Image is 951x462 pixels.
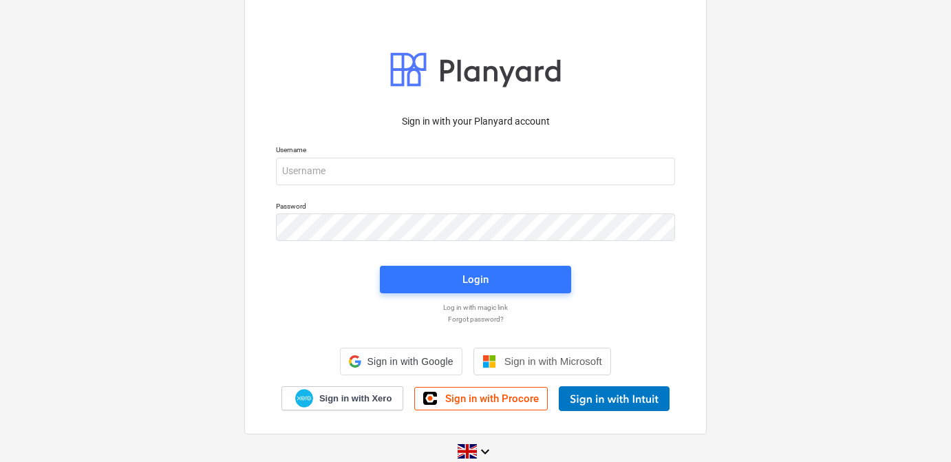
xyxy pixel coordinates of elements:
[276,202,675,213] p: Password
[276,145,675,157] p: Username
[269,303,682,312] a: Log in with magic link
[482,355,496,368] img: Microsoft logo
[367,356,453,367] span: Sign in with Google
[295,389,313,408] img: Xero logo
[340,348,462,375] div: Sign in with Google
[276,114,675,129] p: Sign in with your Planyard account
[414,387,548,410] a: Sign in with Procore
[380,266,571,293] button: Login
[319,392,392,405] span: Sign in with Xero
[269,315,682,324] a: Forgot password?
[462,271,489,288] div: Login
[504,355,602,367] span: Sign in with Microsoft
[477,443,493,460] i: keyboard_arrow_down
[281,386,404,410] a: Sign in with Xero
[445,392,539,405] span: Sign in with Procore
[276,158,675,185] input: Username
